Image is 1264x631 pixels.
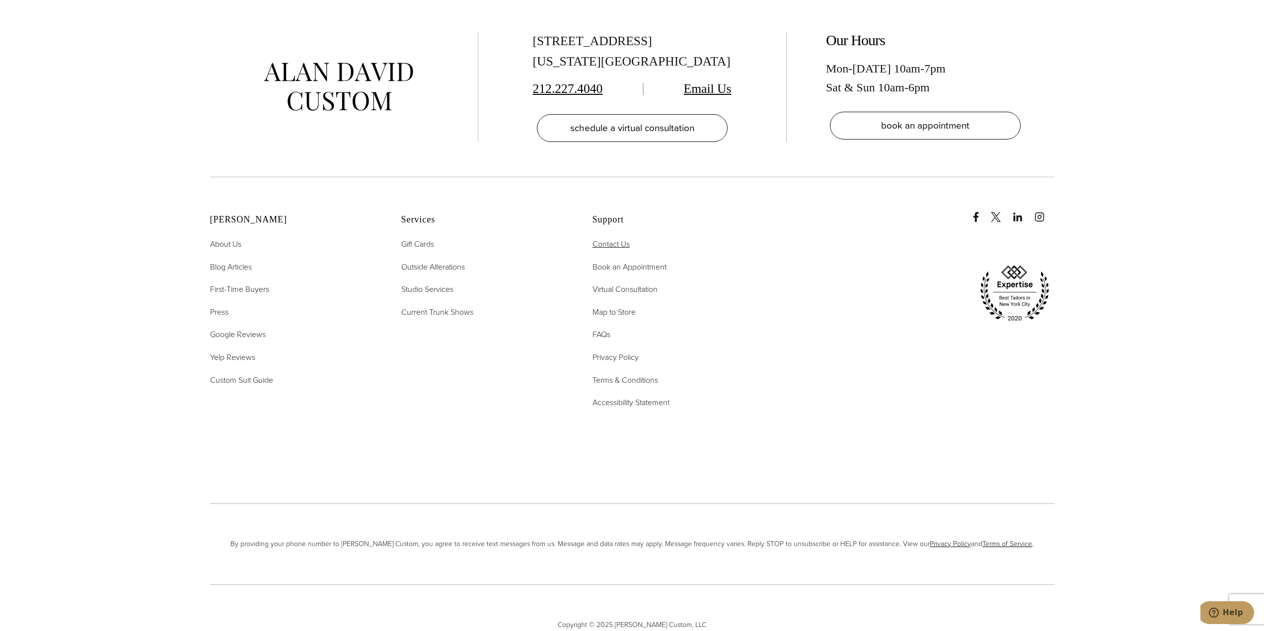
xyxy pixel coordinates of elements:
a: Map to Store [593,306,636,319]
span: Accessibility Statement [593,397,669,408]
iframe: Opens a widget where you can chat to one of our agents [1200,601,1254,626]
img: alan david custom [264,63,413,111]
a: Virtual Consultation [593,283,658,296]
span: Copyright © 2025 [PERSON_NAME] Custom, LLC [210,620,1054,631]
a: FAQs [593,328,610,341]
span: Press [210,306,228,318]
span: About Us [210,238,241,250]
h2: [PERSON_NAME] [210,214,376,225]
span: By providing your phone number to [PERSON_NAME] Custom, you agree to receive text messages from u... [210,539,1054,550]
h2: Our Hours [826,31,1025,49]
a: Contact Us [593,238,630,251]
a: Privacy Policy [593,351,639,364]
span: book an appointment [881,118,969,133]
span: Virtual Consultation [593,283,658,295]
a: Gift Cards [401,238,434,251]
span: Contact Us [593,238,630,250]
div: [STREET_ADDRESS] [US_STATE][GEOGRAPHIC_DATA] [533,31,732,72]
span: First-Time Buyers [210,283,269,295]
span: Google Reviews [210,329,266,340]
nav: Support Footer Nav [593,238,759,409]
a: First-Time Buyers [210,283,269,296]
div: Mon-[DATE] 10am-7pm Sat & Sun 10am-6pm [826,59,1025,97]
a: Terms of Service [982,539,1032,549]
span: FAQs [593,329,610,340]
span: schedule a virtual consultation [570,121,694,135]
span: Studio Services [401,283,453,295]
h2: Services [401,214,568,225]
span: Terms & Conditions [593,374,658,386]
span: Current Trunk Shows [401,306,473,318]
span: Custom Suit Guide [210,374,273,386]
span: Privacy Policy [593,351,639,363]
a: instagram [1035,202,1054,222]
span: Yelp Reviews [210,351,255,363]
span: Book an Appointment [593,261,667,273]
a: Google Reviews [210,328,266,341]
span: Gift Cards [401,238,434,250]
nav: Services Footer Nav [401,238,568,318]
a: 212.227.4040 [533,81,603,96]
a: About Us [210,238,241,251]
a: Book an Appointment [593,261,667,274]
a: schedule a virtual consultation [537,114,728,142]
a: Yelp Reviews [210,351,255,364]
img: expertise, best tailors in new york city 2020 [975,262,1054,325]
a: Outside Alterations [401,261,465,274]
a: Accessibility Statement [593,396,669,409]
span: Blog Articles [210,261,252,273]
a: Custom Suit Guide [210,374,273,387]
h2: Support [593,214,759,225]
a: linkedin [1013,202,1033,222]
a: Blog Articles [210,261,252,274]
span: Outside Alterations [401,261,465,273]
span: Map to Store [593,306,636,318]
a: Facebook [971,202,989,222]
a: Studio Services [401,283,453,296]
a: Terms & Conditions [593,374,658,387]
nav: Alan David Footer Nav [210,238,376,386]
a: book an appointment [830,112,1021,140]
a: Email Us [684,81,732,96]
a: x/twitter [991,202,1011,222]
a: Privacy Policy [930,539,971,549]
a: Current Trunk Shows [401,306,473,319]
a: Press [210,306,228,319]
